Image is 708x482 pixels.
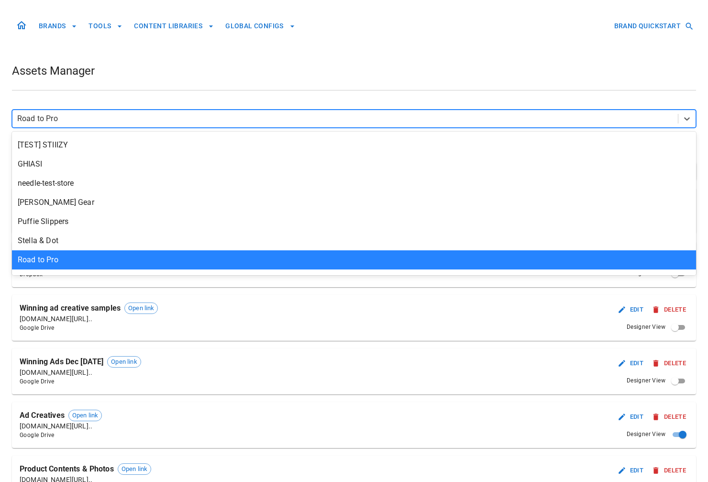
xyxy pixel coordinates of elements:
[12,193,696,212] div: [PERSON_NAME] Gear
[124,303,158,314] div: Open link
[20,324,158,333] span: Google Drive
[125,303,157,313] span: Open link
[68,410,102,421] div: Open link
[20,368,141,377] p: [DOMAIN_NAME][URL]..
[12,174,696,193] div: needle-test-store
[610,17,696,35] button: BRAND QUICKSTART
[20,314,158,324] p: [DOMAIN_NAME][URL]..
[650,356,688,371] button: Delete
[12,63,95,78] h1: Assets Manager
[12,231,696,250] div: Stella & Dot
[12,269,696,289] div: needle-test-store-v5
[650,463,688,478] button: Delete
[12,135,696,155] div: [TEST] STIIIZY
[118,464,151,474] span: Open link
[118,463,151,475] div: Open link
[627,323,665,332] span: Designer View
[12,250,696,269] div: Road to Pro
[20,421,102,431] p: [DOMAIN_NAME][URL]..
[627,430,665,439] span: Designer View
[650,410,688,425] button: Delete
[85,17,126,35] button: TOOLS
[616,303,646,317] button: Edit
[616,356,646,371] button: Edit
[12,212,696,231] div: Puffie Slippers
[35,17,81,35] button: BRANDS
[108,357,140,367] span: Open link
[12,155,696,174] div: GHIASI
[130,17,218,35] button: CONTENT LIBRARIES
[20,463,114,475] p: Product Contents & Photos
[107,356,141,368] div: Open link
[650,303,688,317] button: Delete
[20,356,103,368] p: Winning Ads Dec [DATE]
[221,17,299,35] button: GLOBAL CONFIGS
[20,377,141,387] span: Google Drive
[20,410,65,421] p: Ad Creatives
[616,463,646,478] button: Edit
[20,303,121,314] p: Winning ad creative samples
[69,411,101,420] span: Open link
[20,431,102,440] span: Google Drive
[627,376,665,386] span: Designer View
[616,410,646,425] button: Edit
